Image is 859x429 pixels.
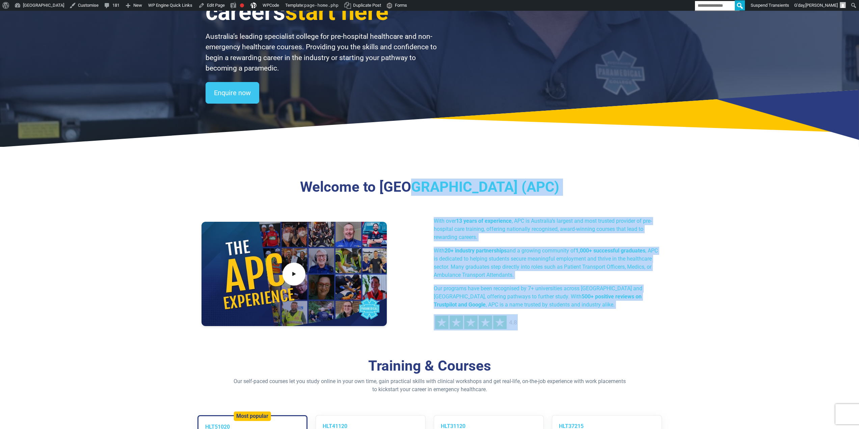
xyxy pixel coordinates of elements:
p: Our programs have been recognised by 7+ universities across [GEOGRAPHIC_DATA] and [GEOGRAPHIC_DAT... [434,285,658,309]
h2: Training & Courses [232,357,627,375]
p: With over , APC is Australia’s largest and most trusted provider of pre-hospital care training, o... [434,217,658,241]
strong: 1,000+ successful graduates [575,247,645,254]
p: Australia’s leading specialist college for pre-hospital healthcare and non-emergency healthcare c... [206,31,438,74]
p: With and a growing community of , APC is dedicated to helping students secure meaningful employme... [434,247,658,279]
div: Focus keyphrase not set [240,3,244,7]
h5: Most popular [236,413,268,420]
strong: 13 years of experience [456,218,512,224]
p: Our self-paced courses let you study online in your own time, gain practical skills with clinical... [232,377,627,394]
strong: 20+ industry partnerships [445,247,507,254]
span: page-home.php [304,3,339,8]
a: Enquire now [206,82,259,104]
span: [PERSON_NAME] [805,3,838,8]
h3: Welcome to [GEOGRAPHIC_DATA] (APC) [236,179,623,196]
